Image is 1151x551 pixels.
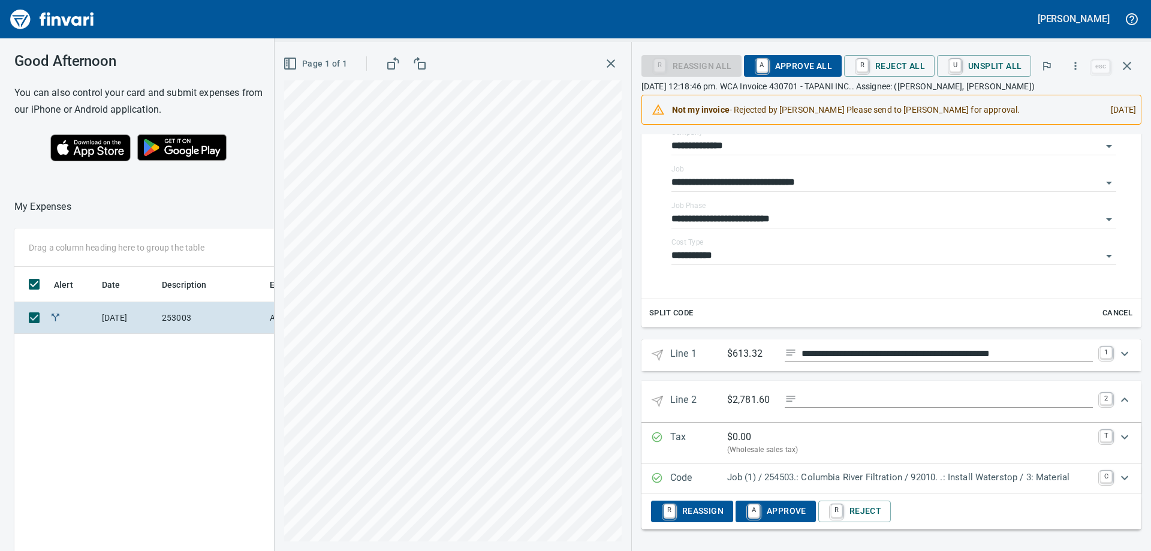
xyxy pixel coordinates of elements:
div: Expand [641,493,1141,529]
p: My Expenses [14,200,71,214]
span: Split transaction [49,314,62,321]
a: 1 [1100,347,1112,359]
strong: Not my invoice [672,105,730,115]
p: Line 1 [670,347,727,364]
span: Approve All [754,56,832,76]
p: Drag a column heading here to group the table [29,242,204,254]
h3: Good Afternoon [14,53,269,70]
span: Alert [54,278,89,292]
nav: breadcrumb [14,200,71,214]
div: [DATE] [1101,99,1136,121]
a: C [1100,471,1112,483]
label: Job Phase [671,202,706,209]
button: AApprove [736,501,816,522]
button: AApprove All [744,55,842,77]
a: R [664,504,675,517]
a: 2 [1100,393,1112,405]
button: Page 1 of 1 [281,53,352,75]
button: Cancel [1098,304,1137,323]
span: Employee [270,278,324,292]
p: $2,781.60 [727,393,775,408]
a: R [857,59,868,72]
span: Description [162,278,222,292]
div: Expand [641,381,1141,422]
td: [DATE] [97,302,157,334]
button: RReassign [651,501,733,522]
a: A [757,59,768,72]
p: $ 0.00 [727,430,752,444]
span: Cancel [1101,306,1134,320]
button: RReject [818,501,891,522]
span: Employee [270,278,308,292]
h5: [PERSON_NAME] [1038,13,1110,25]
button: Flag [1034,53,1060,79]
span: Description [162,278,207,292]
span: Date [102,278,136,292]
div: Expand [641,463,1141,493]
a: A [748,504,760,517]
p: Job (1) / 254503.: Columbia River Filtration / 92010. .: Install Waterstop / 3: Material [727,471,1093,484]
div: Reassign All [641,60,742,70]
button: RReject All [844,55,935,77]
div: - Rejected by [PERSON_NAME] Please send to [PERSON_NAME] for approval. [672,99,1101,121]
label: Cost Type [671,239,704,246]
p: Code [670,471,727,486]
label: Job [671,165,684,173]
p: $613.32 [727,347,775,362]
img: Get it on Google Play [131,128,234,167]
button: Open [1101,138,1117,155]
span: Page 1 of 1 [285,56,347,71]
button: UUnsplit All [937,55,1031,77]
a: U [950,59,961,72]
div: Expand [641,423,1141,463]
h6: You can also control your card and submit expenses from our iPhone or Android application. [14,85,269,118]
p: (Wholesale sales tax) [727,444,1093,456]
span: Date [102,278,120,292]
p: Tax [670,430,727,456]
span: Approve [745,501,806,522]
span: Alert [54,278,73,292]
button: [PERSON_NAME] [1035,10,1113,28]
p: [DATE] 12:18:46 pm. WCA Invoice 430701 - TAPANI INC.. Assignee: ([PERSON_NAME], [PERSON_NAME]) [641,80,1141,92]
span: Split Code [649,306,694,320]
span: Close invoice [1089,52,1141,80]
td: AP Invoices [265,302,355,334]
button: More [1062,53,1089,79]
td: 253003 [157,302,265,334]
div: Expand [641,74,1141,327]
p: Line 2 [670,393,727,410]
span: Reassign [661,501,724,522]
label: Company [671,129,703,136]
img: Download on the App Store [50,134,131,161]
img: Finvari [7,5,97,34]
div: Expand [641,339,1141,371]
button: Open [1101,174,1117,191]
span: Reject [828,501,881,522]
button: Split Code [646,304,697,323]
a: T [1100,430,1112,442]
a: R [831,504,842,517]
button: Open [1101,211,1117,228]
span: Reject All [854,56,925,76]
a: esc [1092,60,1110,73]
button: Open [1101,248,1117,264]
span: Unsplit All [947,56,1022,76]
